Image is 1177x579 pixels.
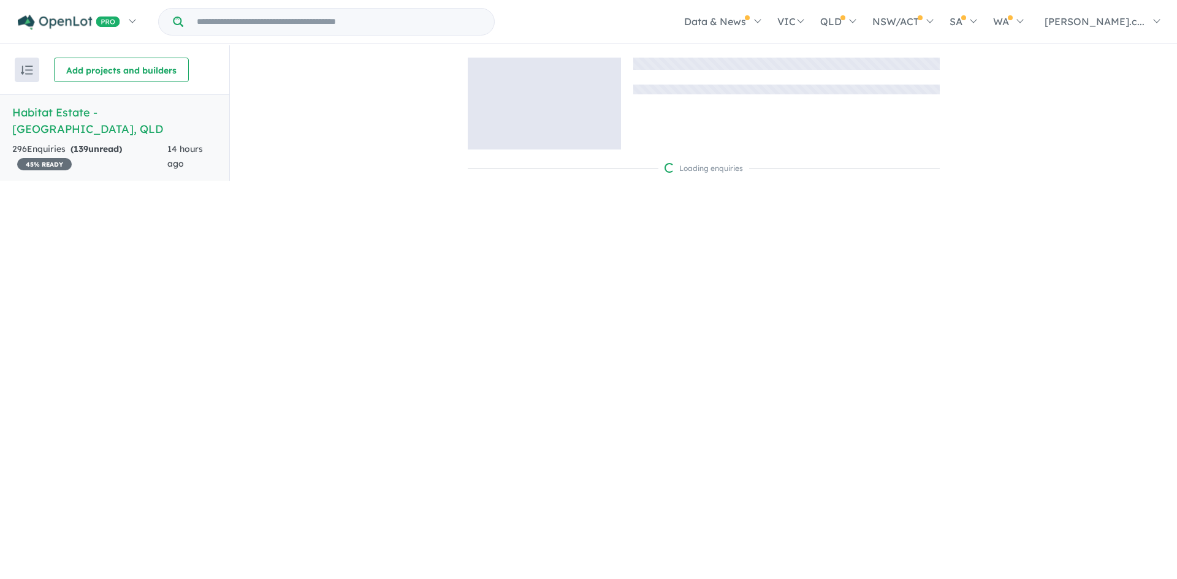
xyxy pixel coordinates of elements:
span: 139 [74,143,88,154]
span: 45 % READY [17,158,72,170]
strong: ( unread) [70,143,122,154]
span: [PERSON_NAME].c... [1045,15,1145,28]
input: Try estate name, suburb, builder or developer [186,9,492,35]
img: Openlot PRO Logo White [18,15,120,30]
button: Add projects and builders [54,58,189,82]
h5: Habitat Estate - [GEOGRAPHIC_DATA] , QLD [12,104,217,137]
img: sort.svg [21,66,33,75]
div: 296 Enquir ies [12,142,167,172]
div: Loading enquiries [665,162,743,175]
span: 14 hours ago [167,143,203,169]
